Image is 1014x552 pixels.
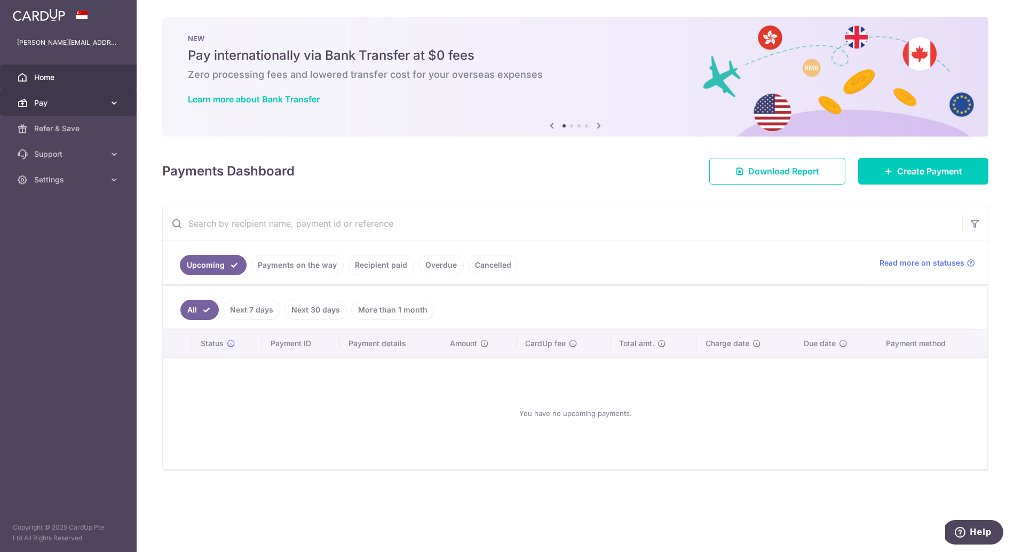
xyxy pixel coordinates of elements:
[180,300,219,320] a: All
[525,338,566,349] span: CardUp fee
[858,158,988,185] a: Create Payment
[418,255,464,275] a: Overdue
[340,330,441,357] th: Payment details
[262,330,340,357] th: Payment ID
[188,34,963,43] p: NEW
[468,255,518,275] a: Cancelled
[34,149,105,159] span: Support
[706,338,749,349] span: Charge date
[284,300,347,320] a: Next 30 days
[348,255,414,275] a: Recipient paid
[34,123,105,134] span: Refer & Save
[450,338,477,349] span: Amount
[188,68,963,81] h6: Zero processing fees and lowered transfer cost for your overseas expenses
[34,174,105,185] span: Settings
[880,258,975,268] a: Read more on statuses
[880,258,964,268] span: Read more on statuses
[748,165,819,178] span: Download Report
[877,330,987,357] th: Payment method
[619,338,654,349] span: Total amt.
[180,255,247,275] a: Upcoming
[188,47,963,64] h5: Pay internationally via Bank Transfer at $0 fees
[34,72,105,83] span: Home
[897,165,962,178] span: Create Payment
[351,300,434,320] a: More than 1 month
[34,98,105,108] span: Pay
[162,162,295,181] h4: Payments Dashboard
[251,255,344,275] a: Payments on the way
[176,366,975,460] div: You have no upcoming payments.
[163,206,962,241] input: Search by recipient name, payment id or reference
[945,520,1003,547] iframe: Opens a widget where you can find more information
[223,300,280,320] a: Next 7 days
[201,338,224,349] span: Status
[162,17,988,137] img: Bank transfer banner
[804,338,836,349] span: Due date
[188,94,320,105] a: Learn more about Bank Transfer
[709,158,845,185] a: Download Report
[13,9,65,21] img: CardUp
[17,37,120,48] p: [PERSON_NAME][EMAIL_ADDRESS][DOMAIN_NAME]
